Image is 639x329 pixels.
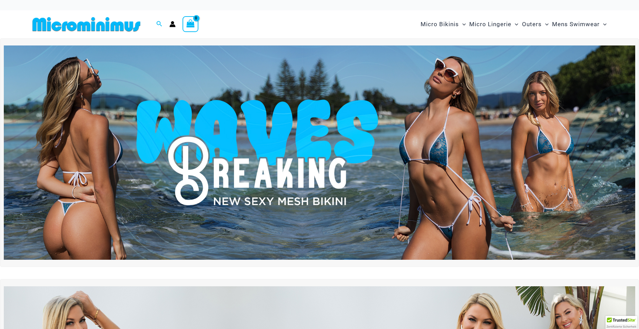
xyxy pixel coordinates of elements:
[169,21,176,27] a: Account icon link
[156,20,163,29] a: Search icon link
[552,16,600,33] span: Mens Swimwear
[421,16,459,33] span: Micro Bikinis
[600,16,607,33] span: Menu Toggle
[468,14,520,35] a: Micro LingerieMenu ToggleMenu Toggle
[418,13,609,36] nav: Site Navigation
[4,45,635,260] img: Waves Breaking Ocean Bikini Pack
[511,16,518,33] span: Menu Toggle
[520,14,550,35] a: OutersMenu ToggleMenu Toggle
[469,16,511,33] span: Micro Lingerie
[459,16,466,33] span: Menu Toggle
[606,316,637,329] div: TrustedSite Certified
[30,17,143,32] img: MM SHOP LOGO FLAT
[542,16,549,33] span: Menu Toggle
[183,16,198,32] a: View Shopping Cart, empty
[550,14,608,35] a: Mens SwimwearMenu ToggleMenu Toggle
[522,16,542,33] span: Outers
[419,14,468,35] a: Micro BikinisMenu ToggleMenu Toggle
